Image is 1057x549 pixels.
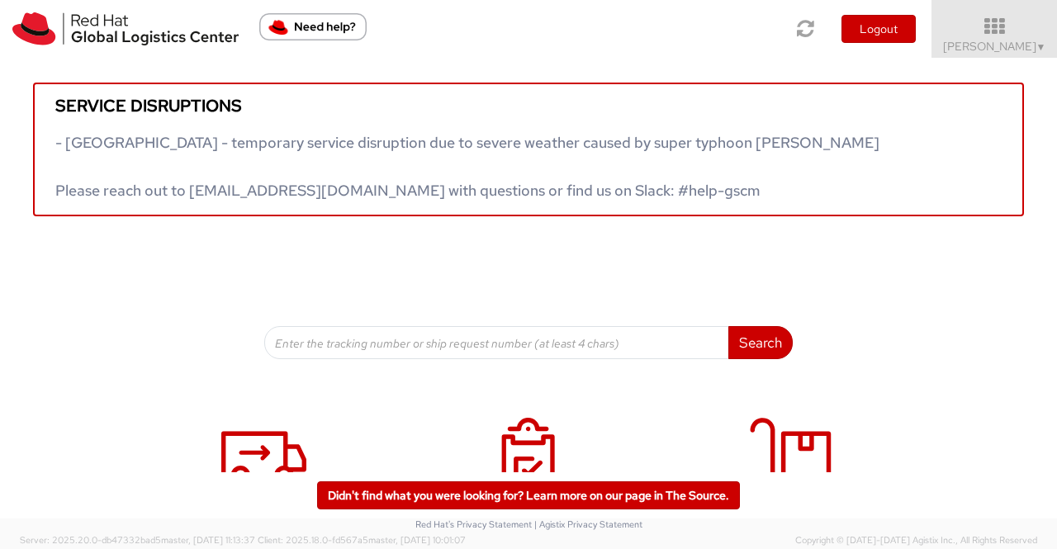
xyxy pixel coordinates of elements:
[317,481,740,509] a: Didn't find what you were looking for? Learn more on our page in The Source.
[55,133,879,200] span: - [GEOGRAPHIC_DATA] - temporary service disruption due to severe weather caused by super typhoon ...
[20,534,255,546] span: Server: 2025.20.0-db47332bad5
[728,326,793,359] button: Search
[33,83,1024,216] a: Service disruptions - [GEOGRAPHIC_DATA] - temporary service disruption due to severe weather caus...
[161,534,255,546] span: master, [DATE] 11:13:37
[258,534,466,546] span: Client: 2025.18.0-fd567a5
[12,12,239,45] img: rh-logistics-00dfa346123c4ec078e1.svg
[55,97,1002,115] h5: Service disruptions
[259,13,367,40] button: Need help?
[415,518,532,530] a: Red Hat's Privacy Statement
[1036,40,1046,54] span: ▼
[943,39,1046,54] span: [PERSON_NAME]
[841,15,916,43] button: Logout
[795,534,1037,547] span: Copyright © [DATE]-[DATE] Agistix Inc., All Rights Reserved
[368,534,466,546] span: master, [DATE] 10:01:07
[534,518,642,530] a: | Agistix Privacy Statement
[264,326,729,359] input: Enter the tracking number or ship request number (at least 4 chars)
